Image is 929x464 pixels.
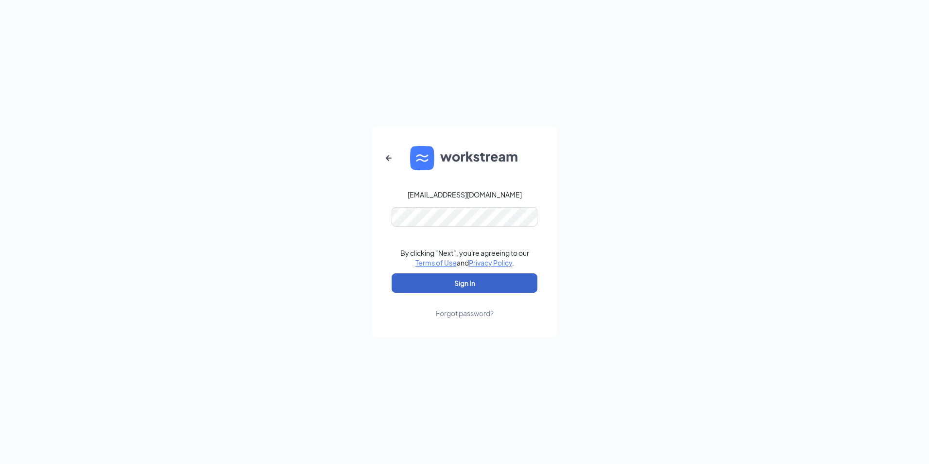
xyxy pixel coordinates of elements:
[408,190,522,199] div: [EMAIL_ADDRESS][DOMAIN_NAME]
[392,273,537,293] button: Sign In
[410,146,519,170] img: WS logo and Workstream text
[383,152,395,164] svg: ArrowLeftNew
[415,258,457,267] a: Terms of Use
[469,258,512,267] a: Privacy Policy
[436,293,494,318] a: Forgot password?
[377,146,400,170] button: ArrowLeftNew
[436,308,494,318] div: Forgot password?
[400,248,529,268] div: By clicking "Next", you're agreeing to our and .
